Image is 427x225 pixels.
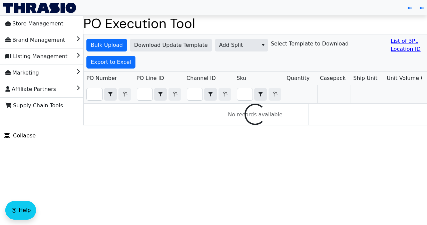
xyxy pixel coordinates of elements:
span: Ship Unit [353,74,378,82]
button: Bulk Upload [86,39,127,51]
button: select [204,88,217,100]
span: Casepack [320,74,346,82]
span: Choose Operator [204,88,217,101]
a: List of 3PL Location ID [391,37,424,53]
th: Filter [84,85,134,104]
span: Help [19,206,31,214]
span: Quantity [287,74,310,82]
span: Sku [237,74,246,82]
button: Help floatingactionbutton [5,201,36,220]
button: select [258,39,268,51]
span: Add Split [219,41,254,49]
span: Bulk Upload [91,41,123,49]
input: Filter [87,88,102,100]
span: Download Update Template [134,41,208,49]
span: Marketing [5,68,39,78]
th: Filter [184,85,234,104]
h6: Select Template to Download [271,40,349,47]
span: Listing Management [5,51,67,62]
input: Filter [237,88,253,100]
input: Filter [137,88,152,100]
span: Brand Management [5,35,65,45]
span: Channel ID [186,74,216,82]
span: Store Management [5,18,63,29]
span: Choose Operator [154,88,167,101]
span: PO Number [86,74,117,82]
button: select [104,88,116,100]
button: select [154,88,166,100]
button: Download Update Template [130,39,212,51]
img: Thrasio Logo [3,3,76,13]
span: Collapse [4,132,36,140]
span: Choose Operator [254,88,267,101]
span: Export to Excel [91,58,131,66]
span: Choose Operator [104,88,117,101]
button: select [255,88,267,100]
span: Affiliate Partners [5,84,56,95]
h1: PO Execution Tool [83,15,427,31]
th: Filter [134,85,184,104]
span: PO Line ID [136,74,164,82]
input: Filter [187,88,202,100]
span: Supply Chain Tools [5,100,63,111]
th: Filter [234,85,284,104]
button: Export to Excel [86,56,135,69]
